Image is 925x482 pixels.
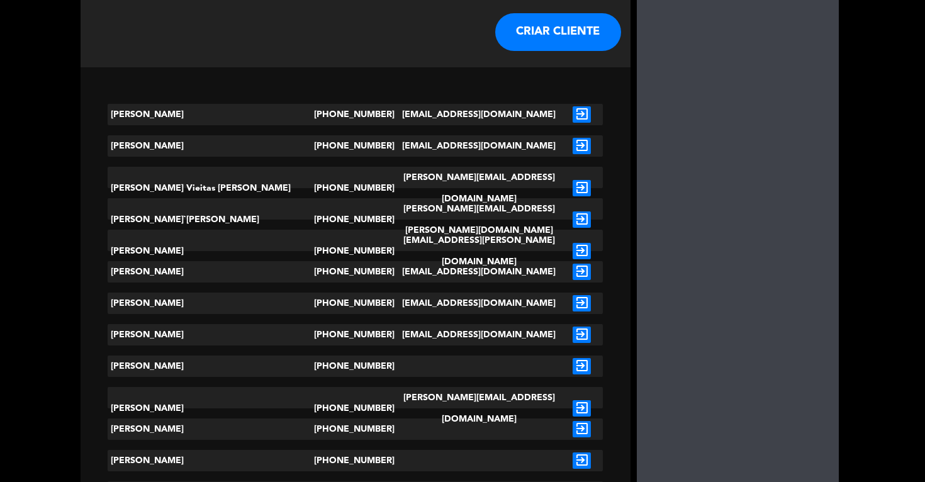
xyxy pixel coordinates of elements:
div: [PHONE_NUMBER] [314,418,396,440]
div: [EMAIL_ADDRESS][PERSON_NAME][DOMAIN_NAME] [396,230,561,272]
div: [PHONE_NUMBER] [314,135,396,157]
div: [PERSON_NAME] [108,356,314,377]
i: exit_to_app [573,106,591,123]
div: [PERSON_NAME] [108,293,314,314]
i: exit_to_app [573,243,591,259]
i: exit_to_app [573,180,591,196]
i: exit_to_app [573,358,591,374]
div: [PERSON_NAME] [108,418,314,440]
div: [PHONE_NUMBER] [314,356,396,377]
i: exit_to_app [573,264,591,280]
div: [PERSON_NAME] [108,261,314,283]
i: exit_to_app [573,327,591,343]
div: [PHONE_NUMBER] [314,167,396,210]
div: [PERSON_NAME] [108,387,314,430]
div: [EMAIL_ADDRESS][DOMAIN_NAME] [396,261,561,283]
div: [PHONE_NUMBER] [314,450,396,471]
div: [PERSON_NAME] [108,450,314,471]
div: [PHONE_NUMBER] [314,198,396,241]
i: exit_to_app [573,138,591,154]
div: [PERSON_NAME][EMAIL_ADDRESS][DOMAIN_NAME] [396,387,561,430]
i: exit_to_app [573,211,591,228]
i: exit_to_app [573,452,591,469]
div: [PERSON_NAME][EMAIL_ADDRESS][DOMAIN_NAME] [396,167,561,210]
div: [PERSON_NAME] Vieitas [PERSON_NAME] [108,167,314,210]
div: [PERSON_NAME] [108,324,314,345]
div: [EMAIL_ADDRESS][DOMAIN_NAME] [396,104,561,125]
div: [PERSON_NAME][EMAIL_ADDRESS][PERSON_NAME][DOMAIN_NAME] [396,198,561,241]
div: [EMAIL_ADDRESS][DOMAIN_NAME] [396,324,561,345]
div: [PHONE_NUMBER] [314,387,396,430]
div: [EMAIL_ADDRESS][DOMAIN_NAME] [396,135,561,157]
div: [PERSON_NAME]`[PERSON_NAME] [108,198,314,241]
div: [PERSON_NAME] [108,135,314,157]
div: [PHONE_NUMBER] [314,104,396,125]
i: exit_to_app [573,295,591,311]
i: exit_to_app [573,400,591,417]
div: [PERSON_NAME] [108,230,314,272]
div: [PHONE_NUMBER] [314,293,396,314]
div: [PERSON_NAME] [108,104,314,125]
button: CRIAR CLIENTE [495,13,621,51]
div: [EMAIL_ADDRESS][DOMAIN_NAME] [396,293,561,314]
div: [PHONE_NUMBER] [314,261,396,283]
div: [PHONE_NUMBER] [314,230,396,272]
i: exit_to_app [573,421,591,437]
div: [PHONE_NUMBER] [314,324,396,345]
